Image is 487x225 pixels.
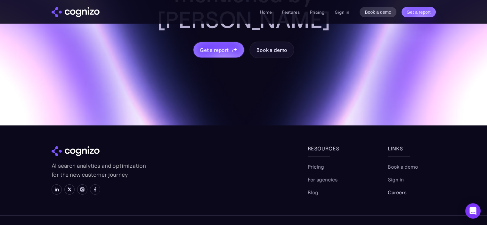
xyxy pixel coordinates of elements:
[260,9,272,15] a: Home
[388,176,404,183] a: Sign in
[249,42,294,58] a: Book a demo
[308,176,337,183] a: For agencies
[231,50,234,52] img: star
[310,9,325,15] a: Pricing
[200,46,229,54] div: Get a report
[402,7,436,17] a: Get a report
[308,189,318,196] a: Blog
[360,7,396,17] a: Book a demo
[256,46,287,54] div: Book a demo
[308,145,356,152] div: Resources
[193,42,245,58] a: Get a reportstarstarstar
[52,146,100,157] img: cognizo logo
[388,163,418,171] a: Book a demo
[388,189,406,196] a: Careers
[52,7,100,17] a: home
[465,203,481,219] div: Open Intercom Messenger
[308,163,324,171] a: Pricing
[52,7,100,17] img: cognizo logo
[54,187,59,192] img: LinkedIn icon
[335,8,349,16] a: Sign in
[231,48,232,49] img: star
[233,47,237,52] img: star
[52,161,148,179] p: AI search analytics and optimization for the new customer journey
[282,9,300,15] a: Features
[388,145,436,152] div: links
[67,187,72,192] img: X icon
